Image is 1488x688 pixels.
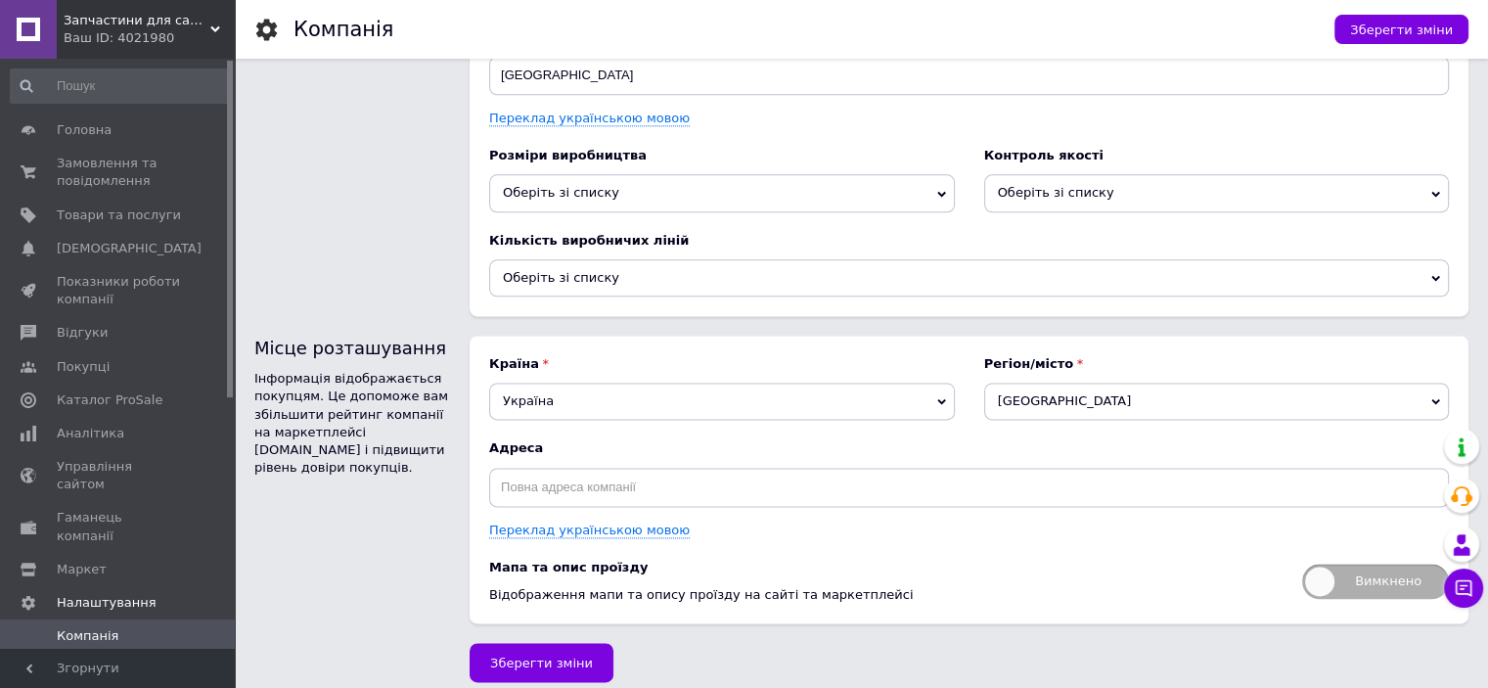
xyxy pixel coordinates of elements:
[489,355,955,373] b: Країна
[984,147,1450,164] b: Контроль якості
[57,391,162,409] span: Каталог ProSale
[490,656,593,670] span: Зберегти зміни
[57,155,181,190] span: Замовлення та повідомлення
[57,206,181,224] span: Товари та послуги
[20,21,861,59] strong: Продаж оригінальних комплектуючих для змішувачів ,гідромасажних ванн та душових , паровох кабін, ...
[489,111,690,126] a: Переклад українською мовою
[489,468,1449,507] input: Повна адреса компанії
[489,147,955,164] b: Розміри виробництва
[1302,564,1449,599] span: Вимкнено
[489,439,1449,457] b: Адреса
[984,355,1450,373] b: Регіон/місто
[503,270,619,285] span: Оберіть зі списку
[489,232,1449,250] b: Кількість виробничих ліній
[489,586,1283,604] p: Відображення мапи та опису проїзду на сайті та маркетплейсі
[998,185,1114,200] span: Оберіть зі списку
[489,56,1449,95] input: Місцезнаходження виробництва
[984,383,1450,420] span: [GEOGRAPHIC_DATA]
[64,12,210,29] span: Запчастини для сантехнічних виробів
[57,458,181,493] span: Управління сайтом
[293,18,393,41] h1: Компанія
[57,121,112,139] span: Головна
[57,324,108,342] span: Відгуки
[57,273,181,308] span: Показники роботи компанії
[489,559,1283,576] b: Мапа та опис проїзду
[57,627,118,645] span: Компанія
[57,594,157,612] span: Налаштування
[57,358,110,376] span: Покупці
[1444,569,1483,608] button: Чат з покупцем
[1350,23,1453,37] span: Зберегти зміни
[57,425,124,442] span: Аналітика
[57,561,107,578] span: Маркет
[10,69,231,104] input: Пошук
[57,509,181,544] span: Гаманець компанії
[64,29,235,47] div: Ваш ID: 4021980
[470,643,613,682] button: Зберегти зміни
[489,383,955,420] span: Україна
[20,20,938,63] body: Редактор, B376F284-11B9-4647-B0EC-01D1FC65AF9C
[57,240,202,257] span: [DEMOGRAPHIC_DATA]
[254,336,450,360] div: Місце розташування
[254,370,450,477] div: Інформація відображається покупцям. Це допоможе вам збільшити рейтинг компанії на маркетплейсі [D...
[489,523,690,538] a: Переклад українською мовою
[503,185,619,200] span: Оберіть зі списку
[1334,15,1468,44] button: Зберегти зміни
